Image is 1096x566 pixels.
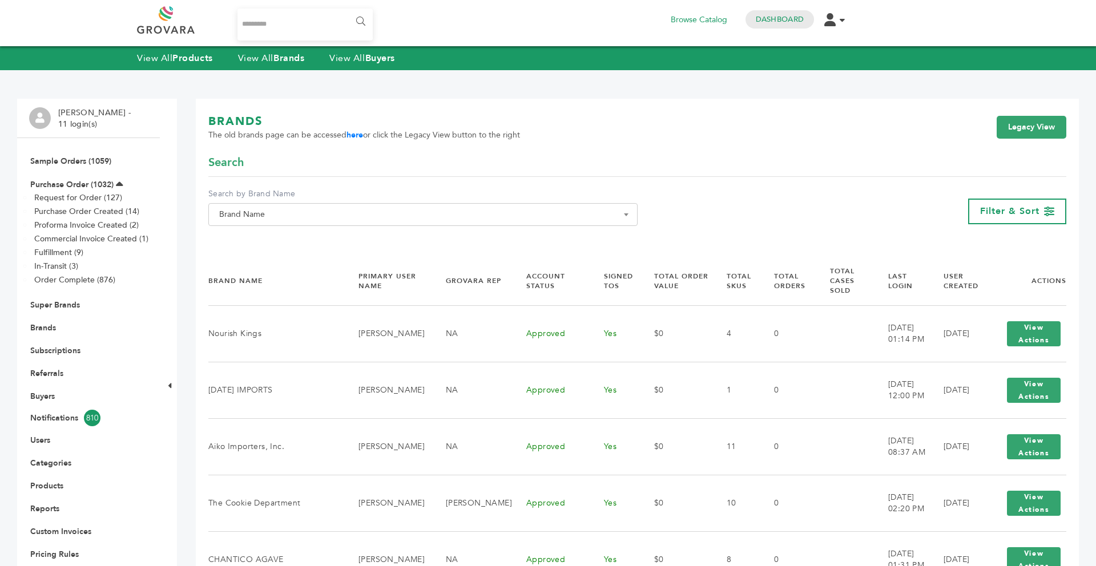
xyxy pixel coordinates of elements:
th: User Created [929,257,987,305]
td: [PERSON_NAME] [344,362,432,418]
td: $0 [640,475,712,531]
td: Yes [590,475,640,531]
input: Search... [237,9,373,41]
td: [DATE] [929,475,987,531]
td: $0 [640,362,712,418]
td: 0 [760,305,816,362]
a: Legacy View [997,116,1066,139]
td: [PERSON_NAME] [344,418,432,475]
a: Products [30,480,63,491]
td: $0 [640,418,712,475]
a: Sample Orders (1059) [30,156,111,167]
a: Users [30,435,50,446]
img: profile.png [29,107,51,129]
span: Brand Name [208,203,638,226]
th: Last Login [874,257,929,305]
label: Search by Brand Name [208,188,638,200]
td: [DATE] 08:37 AM [874,418,929,475]
td: [DATE] 02:20 PM [874,475,929,531]
td: Approved [512,475,590,531]
a: View AllBuyers [329,52,395,64]
th: Total Orders [760,257,816,305]
li: [PERSON_NAME] - 11 login(s) [58,107,134,130]
td: 0 [760,475,816,531]
td: 10 [712,475,760,531]
button: View Actions [1007,491,1061,516]
td: $0 [640,305,712,362]
a: Reports [30,503,59,514]
span: The old brands page can be accessed or click the Legacy View button to the right [208,130,520,141]
a: Browse Catalog [671,14,727,26]
span: Filter & Sort [980,205,1039,217]
a: Fulfillment (9) [34,247,83,258]
th: Brand Name [208,257,344,305]
h1: BRANDS [208,114,520,130]
td: [DATE] [929,362,987,418]
td: The Cookie Department [208,475,344,531]
button: View Actions [1007,434,1061,459]
td: 11 [712,418,760,475]
td: Aiko Importers, Inc. [208,418,344,475]
th: Grovara Rep [432,257,512,305]
td: 1 [712,362,760,418]
button: View Actions [1007,321,1061,346]
a: Dashboard [756,14,804,25]
a: Custom Invoices [30,526,91,537]
th: Total Cases Sold [816,257,874,305]
td: [DATE] [929,418,987,475]
td: NA [432,305,512,362]
td: Approved [512,418,590,475]
td: NA [432,418,512,475]
th: Primary User Name [344,257,432,305]
a: Brands [30,322,56,333]
td: Yes [590,418,640,475]
td: [DATE] [929,305,987,362]
a: Notifications810 [30,410,147,426]
a: Subscriptions [30,345,80,356]
td: Yes [590,305,640,362]
a: Order Complete (876) [34,274,115,285]
a: Commercial Invoice Created (1) [34,233,148,244]
td: NA [432,362,512,418]
th: Signed TOS [590,257,640,305]
a: Buyers [30,391,55,402]
td: [PERSON_NAME] [432,475,512,531]
a: Proforma Invoice Created (2) [34,220,139,231]
a: Categories [30,458,71,468]
a: View AllBrands [238,52,305,64]
th: Account Status [512,257,590,305]
td: Yes [590,362,640,418]
a: Purchase Order Created (14) [34,206,139,217]
a: Pricing Rules [30,549,79,560]
strong: Products [172,52,212,64]
td: Approved [512,305,590,362]
button: View Actions [1007,378,1061,403]
td: [DATE] IMPORTS [208,362,344,418]
td: [DATE] 12:00 PM [874,362,929,418]
td: [DATE] 01:14 PM [874,305,929,362]
td: 4 [712,305,760,362]
td: Approved [512,362,590,418]
span: Search [208,155,244,171]
a: here [346,130,363,140]
th: Actions [987,257,1066,305]
td: 0 [760,362,816,418]
td: [PERSON_NAME] [344,305,432,362]
td: 0 [760,418,816,475]
a: In-Transit (3) [34,261,78,272]
strong: Buyers [365,52,395,64]
td: Nourish Kings [208,305,344,362]
th: Total SKUs [712,257,760,305]
a: View AllProducts [137,52,213,64]
a: Super Brands [30,300,80,310]
span: 810 [84,410,100,426]
td: [PERSON_NAME] [344,475,432,531]
span: Brand Name [215,207,631,223]
th: Total Order Value [640,257,712,305]
strong: Brands [273,52,304,64]
a: Referrals [30,368,63,379]
a: Request for Order (127) [34,192,122,203]
a: Purchase Order (1032) [30,179,114,190]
